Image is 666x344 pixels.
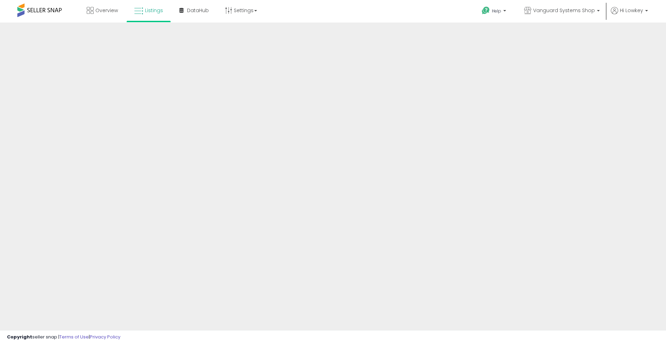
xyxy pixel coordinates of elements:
[187,7,209,14] span: DataHub
[476,1,513,23] a: Help
[620,7,643,14] span: Hi Lowkey
[492,8,501,14] span: Help
[533,7,595,14] span: Vanguard Systems Shop
[95,7,118,14] span: Overview
[481,6,490,15] i: Get Help
[611,7,648,23] a: Hi Lowkey
[145,7,163,14] span: Listings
